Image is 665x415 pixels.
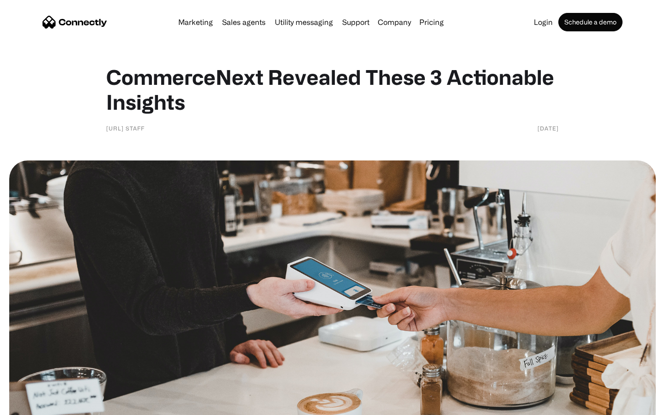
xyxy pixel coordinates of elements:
[416,18,447,26] a: Pricing
[9,399,55,412] aside: Language selected: English
[530,18,556,26] a: Login
[339,18,373,26] a: Support
[175,18,217,26] a: Marketing
[378,16,411,29] div: Company
[558,13,623,31] a: Schedule a demo
[538,124,559,133] div: [DATE]
[271,18,337,26] a: Utility messaging
[18,399,55,412] ul: Language list
[106,124,145,133] div: [URL] Staff
[106,65,559,114] h1: CommerceNext Revealed These 3 Actionable Insights
[218,18,269,26] a: Sales agents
